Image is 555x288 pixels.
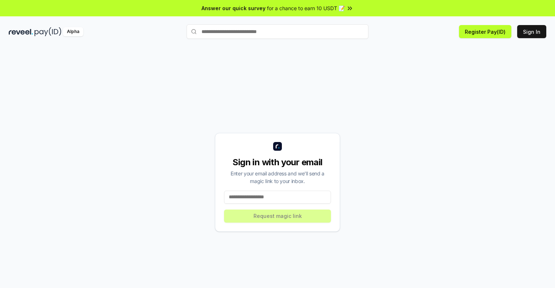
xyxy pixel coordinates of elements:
img: pay_id [35,27,61,36]
img: reveel_dark [9,27,33,36]
span: Answer our quick survey [201,4,265,12]
div: Enter your email address and we’ll send a magic link to your inbox. [224,170,331,185]
div: Alpha [63,27,83,36]
div: Sign in with your email [224,157,331,168]
button: Sign In [517,25,546,38]
span: for a chance to earn 10 USDT 📝 [267,4,345,12]
img: logo_small [273,142,282,151]
button: Register Pay(ID) [459,25,511,38]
